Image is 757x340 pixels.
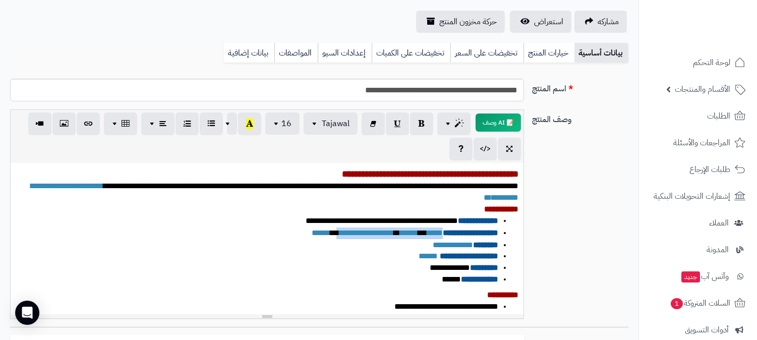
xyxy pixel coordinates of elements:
[439,16,497,28] span: حركة مخزون المنتج
[645,131,751,155] a: المراجعات والأسئلة
[574,11,627,33] a: مشاركه
[318,43,372,63] a: إعدادات السيو
[528,109,632,126] label: وصف المنتج
[645,264,751,289] a: وآتس آبجديد
[322,118,350,130] span: Tajawal
[675,82,730,96] span: الأقسام والمنتجات
[416,11,505,33] a: حركة مخزون المنتج
[304,112,358,135] button: Tajawal
[645,184,751,208] a: إشعارات التحويلات البنكية
[645,50,751,75] a: لوحة التحكم
[680,269,729,284] span: وآتس آب
[681,271,700,282] span: جديد
[654,189,730,203] span: إشعارات التحويلات البنكية
[645,104,751,128] a: الطلبات
[265,112,300,135] button: 16
[645,238,751,262] a: المدونة
[450,43,523,63] a: تخفيضات على السعر
[224,43,274,63] a: بيانات إضافية
[510,11,571,33] a: استعراض
[673,136,730,150] span: المراجعات والأسئلة
[528,79,632,95] label: اسم المنتج
[645,157,751,182] a: طلبات الإرجاع
[645,211,751,235] a: العملاء
[709,216,729,230] span: العملاء
[15,301,39,325] div: Open Intercom Messenger
[598,16,619,28] span: مشاركه
[523,43,574,63] a: خيارات المنتج
[688,27,747,48] img: logo-2.png
[534,16,563,28] span: استعراض
[671,298,683,309] span: 1
[707,243,729,257] span: المدونة
[670,296,730,310] span: السلات المتروكة
[476,114,521,132] button: 📝 AI وصف
[707,109,730,123] span: الطلبات
[645,291,751,315] a: السلات المتروكة1
[689,162,730,177] span: طلبات الإرجاع
[693,55,730,70] span: لوحة التحكم
[281,118,292,130] span: 16
[685,323,729,337] span: أدوات التسويق
[274,43,318,63] a: المواصفات
[372,43,450,63] a: تخفيضات على الكميات
[574,43,628,63] a: بيانات أساسية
